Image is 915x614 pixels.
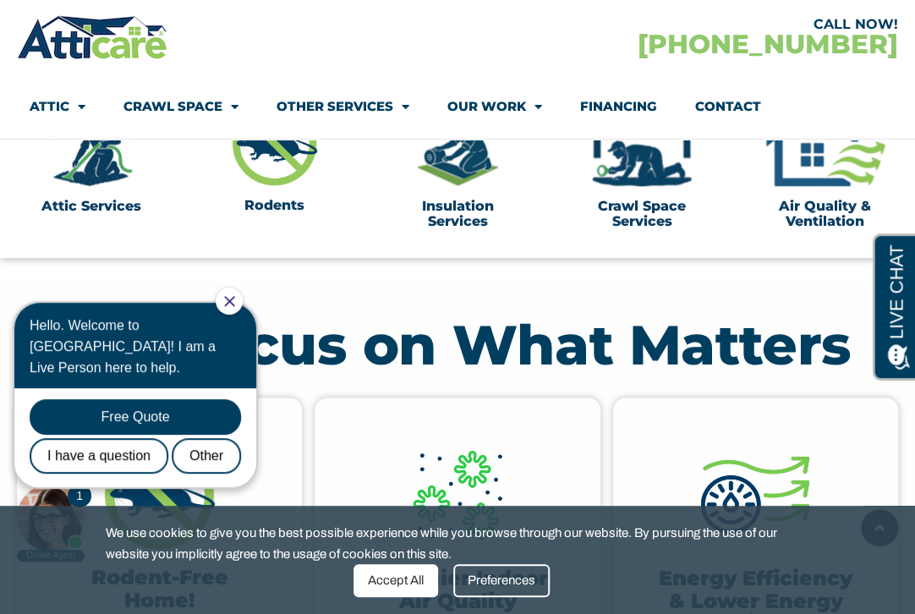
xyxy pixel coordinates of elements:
span: Opens a chat window [41,14,136,35]
h2: We Focus on What Matters [17,317,898,372]
div: Preferences [453,564,550,597]
span: We use cookies to give you the best possible experience while you browse through our website. By ... [106,523,797,564]
a: Rodents [244,197,304,213]
a: Crawl Space [123,87,238,126]
div: Accept All [353,564,438,597]
nav: Menu [30,87,885,126]
a: Crawl Space Services [598,198,686,229]
a: Other Services [277,87,409,126]
a: Air Quality & Ventilation [779,198,871,229]
a: Contact [695,87,761,126]
div: CALL NOW! [457,18,898,31]
a: Our Work [447,87,542,126]
a: Attic [30,87,85,126]
a: Insulation Services [421,198,493,229]
a: Attic Services [41,198,141,214]
iframe: Chat Invitation [8,286,279,563]
a: Financing [580,87,657,126]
